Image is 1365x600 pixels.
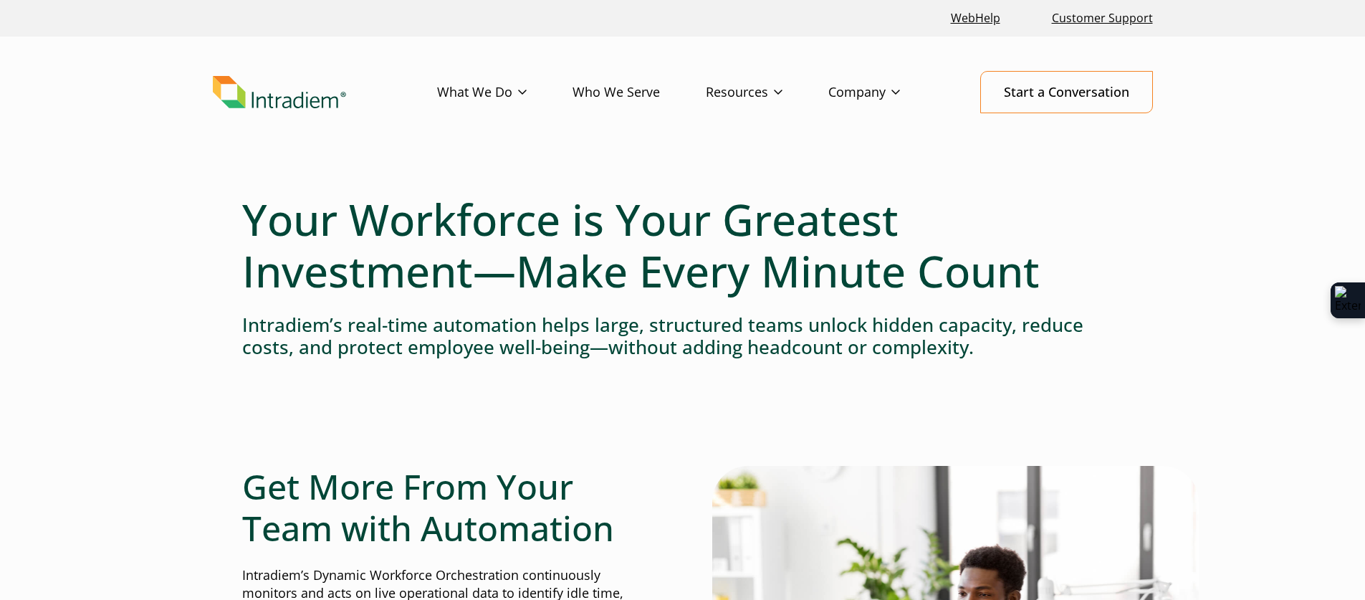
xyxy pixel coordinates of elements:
[437,72,573,113] a: What We Do
[242,466,653,548] h2: Get More From Your Team with Automation
[242,314,1124,358] h4: Intradiem’s real-time automation helps large, structured teams unlock hidden capacity, reduce cos...
[1335,286,1361,315] img: Extension Icon
[945,3,1006,34] a: Link opens in a new window
[980,71,1153,113] a: Start a Conversation
[213,76,346,109] img: Intradiem
[1046,3,1159,34] a: Customer Support
[213,76,437,109] a: Link to homepage of Intradiem
[828,72,946,113] a: Company
[706,72,828,113] a: Resources
[573,72,706,113] a: Who We Serve
[242,194,1124,297] h1: Your Workforce is Your Greatest Investment—Make Every Minute Count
